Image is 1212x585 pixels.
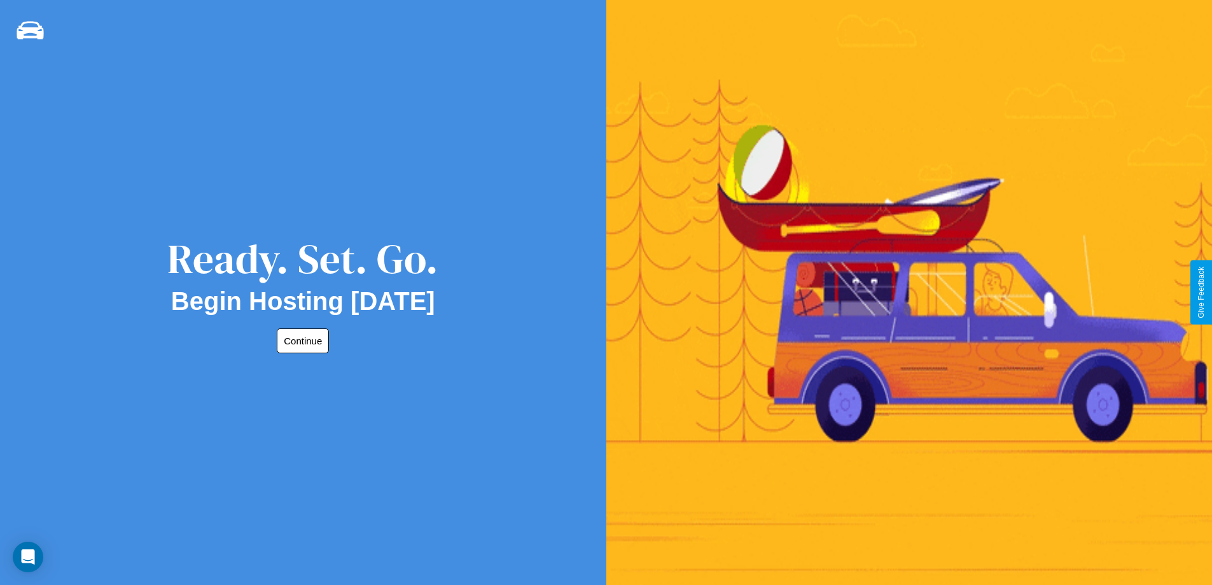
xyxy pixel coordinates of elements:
[13,542,43,572] div: Open Intercom Messenger
[171,287,435,316] h2: Begin Hosting [DATE]
[277,328,329,353] button: Continue
[167,230,438,287] div: Ready. Set. Go.
[1197,267,1206,318] div: Give Feedback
